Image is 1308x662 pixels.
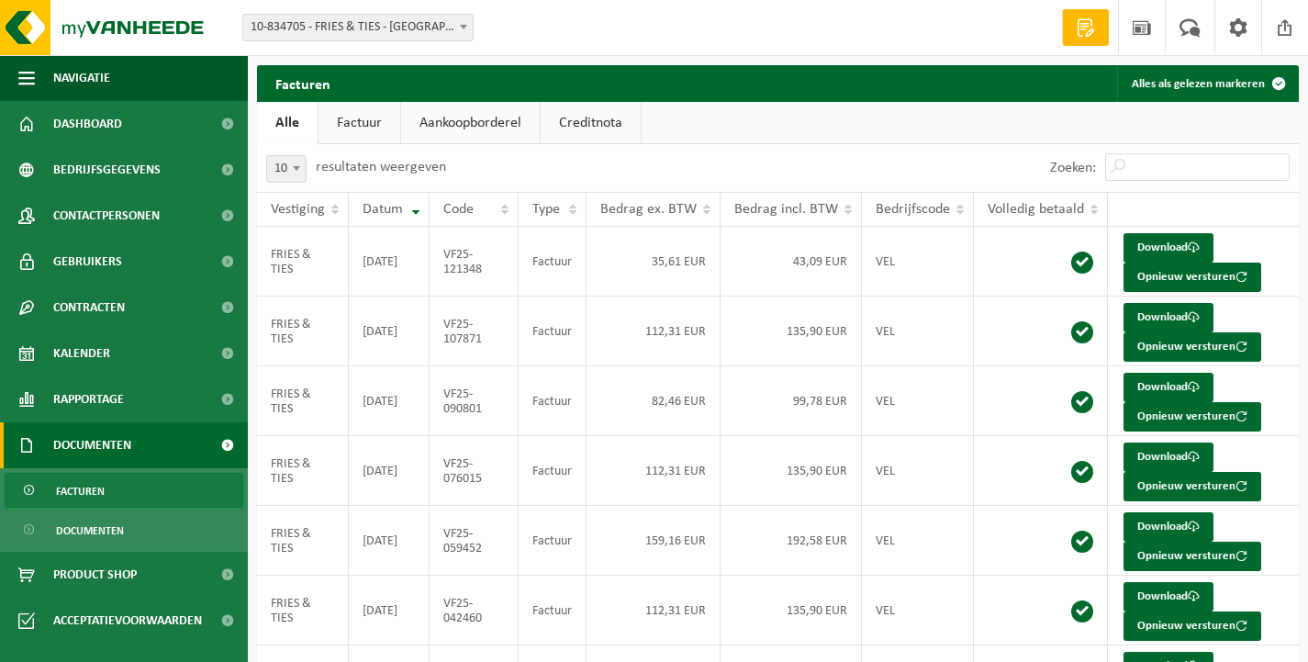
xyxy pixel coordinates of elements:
span: 10-834705 - FRIES & TIES - KORTRIJK [243,15,473,40]
span: Rapportage [53,376,124,422]
td: [DATE] [349,436,430,506]
td: 112,31 EUR [587,576,721,645]
td: FRIES & TIES [257,297,349,366]
span: 10 [267,156,306,182]
td: FRIES & TIES [257,366,349,436]
td: VF25-059452 [430,506,518,576]
a: Facturen [5,473,243,508]
td: 159,16 EUR [587,506,721,576]
td: Factuur [519,436,587,506]
td: VF25-121348 [430,227,518,297]
td: VEL [862,436,974,506]
span: Gebruikers [53,239,122,285]
span: 10-834705 - FRIES & TIES - KORTRIJK [242,14,474,41]
td: [DATE] [349,227,430,297]
a: Alle [257,102,318,144]
td: VEL [862,227,974,297]
span: Bedrag ex. BTW [600,202,697,217]
td: 43,09 EUR [721,227,862,297]
a: Factuur [319,102,400,144]
span: 10 [266,155,307,183]
td: 192,58 EUR [721,506,862,576]
td: 112,31 EUR [587,297,721,366]
td: VF25-076015 [430,436,518,506]
td: Factuur [519,506,587,576]
td: FRIES & TIES [257,436,349,506]
td: Factuur [519,576,587,645]
td: VEL [862,366,974,436]
td: VEL [862,506,974,576]
td: Factuur [519,227,587,297]
button: Opnieuw versturen [1124,263,1261,292]
td: [DATE] [349,576,430,645]
td: 112,31 EUR [587,436,721,506]
td: 135,90 EUR [721,436,862,506]
td: 135,90 EUR [721,297,862,366]
label: resultaten weergeven [316,160,446,174]
a: Download [1124,303,1213,332]
h2: Facturen [257,65,349,101]
button: Opnieuw versturen [1124,332,1261,362]
span: Vestiging [271,202,325,217]
td: FRIES & TIES [257,506,349,576]
span: Code [443,202,474,217]
td: Factuur [519,366,587,436]
a: Download [1124,373,1213,402]
span: Contactpersonen [53,193,160,239]
a: Download [1124,512,1213,542]
span: Volledig betaald [988,202,1084,217]
td: [DATE] [349,506,430,576]
a: Creditnota [541,102,641,144]
a: Download [1124,582,1213,612]
span: Contracten [53,285,125,331]
td: VEL [862,576,974,645]
td: Factuur [519,297,587,366]
td: VF25-042460 [430,576,518,645]
span: Bedrijfscode [876,202,950,217]
span: Facturen [56,474,105,509]
td: [DATE] [349,297,430,366]
button: Opnieuw versturen [1124,612,1261,641]
span: Documenten [56,513,124,548]
span: Product Shop [53,552,137,598]
td: FRIES & TIES [257,227,349,297]
label: Zoeken: [1050,161,1096,175]
button: Opnieuw versturen [1124,542,1261,571]
td: 35,61 EUR [587,227,721,297]
span: Dashboard [53,101,122,147]
span: Bedrijfsgegevens [53,147,161,193]
td: VF25-107871 [430,297,518,366]
td: [DATE] [349,366,430,436]
td: 82,46 EUR [587,366,721,436]
span: Navigatie [53,55,110,101]
a: Download [1124,233,1213,263]
span: Acceptatievoorwaarden [53,598,202,644]
span: Type [532,202,560,217]
a: Aankoopborderel [401,102,540,144]
a: Download [1124,443,1213,472]
td: 99,78 EUR [721,366,862,436]
td: 135,90 EUR [721,576,862,645]
span: Kalender [53,331,110,376]
td: FRIES & TIES [257,576,349,645]
span: Datum [363,202,403,217]
button: Alles als gelezen markeren [1117,65,1297,102]
span: Bedrag incl. BTW [734,202,838,217]
a: Documenten [5,512,243,547]
button: Opnieuw versturen [1124,402,1261,432]
span: Documenten [53,422,131,468]
button: Opnieuw versturen [1124,472,1261,501]
td: VEL [862,297,974,366]
td: VF25-090801 [430,366,518,436]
